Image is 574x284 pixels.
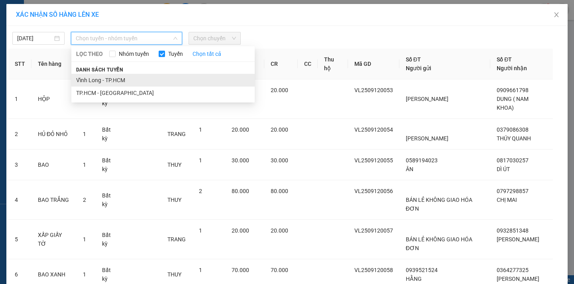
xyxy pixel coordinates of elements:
td: 1 [8,79,31,119]
span: Số ĐT [497,56,512,63]
span: 1 [199,157,202,164]
input: 12/09/2025 [17,34,53,43]
th: Mã GD [348,49,399,79]
span: 1 [83,236,86,243]
span: CHỊ MAI [497,197,517,203]
span: VL2509120053 [354,87,393,93]
td: 2 [8,119,31,150]
span: 0797298857 [497,188,529,194]
td: Bất kỳ [96,180,124,220]
span: [PERSON_NAME] [497,276,539,282]
span: 0817030257 [497,157,529,164]
span: VL2509120058 [354,267,393,273]
span: Người gửi [406,65,431,71]
span: THUY [167,197,181,203]
div: QUẾ ANH [52,26,116,35]
span: 1 [199,227,202,234]
span: TRANG [167,236,186,243]
span: 2 [199,188,202,194]
td: BAO TRẮNG [31,180,77,220]
span: 30.000 [232,157,249,164]
span: VL2509120057 [354,227,393,234]
button: Close [545,4,568,26]
th: CR [264,49,298,79]
span: [PERSON_NAME] [406,135,448,142]
span: 80.000 [232,188,249,194]
td: HỘP [31,79,77,119]
th: CC [298,49,318,79]
span: 20.000 [271,227,288,234]
span: TRANG [167,131,186,137]
div: Vĩnh Long [7,7,46,26]
span: Nhóm tuyến [116,49,152,58]
span: 2 [83,197,86,203]
span: 0379086308 [497,126,529,133]
td: Bất kỳ [96,150,124,180]
span: Nhận: [52,8,71,16]
span: HẰNG [406,276,422,282]
span: [PERSON_NAME] [406,96,448,102]
span: 20.000 [232,227,249,234]
li: TP.HCM - [GEOGRAPHIC_DATA] [71,87,255,99]
div: 0939703793 [52,35,116,47]
span: 0939521524 [406,267,438,273]
span: 80.000 [271,188,288,194]
span: close [553,12,560,18]
th: STT [8,49,31,79]
span: THUY [167,271,181,278]
span: 70.000 [271,267,288,273]
span: Chọn tuyến - nhóm tuyến [76,32,177,44]
td: HỦ ĐỎ NHỎ [31,119,77,150]
td: 5 [8,220,31,259]
span: 30.000 [271,157,288,164]
span: 1 [199,126,202,133]
span: 20.000 [271,87,288,93]
span: THUY [167,162,181,168]
span: 1 [83,131,86,137]
span: Chọn chuyến [193,32,236,44]
span: XÁC NHẬN SỐ HÀNG LÊN XE [16,11,99,18]
span: down [173,36,178,41]
span: 1 [83,162,86,168]
span: Tuyến [165,49,186,58]
span: 20.000 [232,126,249,133]
span: 1 [83,271,86,278]
span: BÁN LẺ KHÔNG GIAO HÓA ĐƠN [406,197,472,212]
div: TP. [PERSON_NAME] [52,7,116,26]
span: VL2509120055 [354,157,393,164]
span: [PERSON_NAME] [497,236,539,243]
span: VL2509120056 [354,188,393,194]
a: Chọn tất cả [193,49,221,58]
td: Bất kỳ [96,119,124,150]
span: DÌ ÚT [497,166,510,172]
li: Vĩnh Long - TP.HCM [71,74,255,87]
span: Số ĐT [406,56,421,63]
td: XẤP GIẤY TỜ [31,220,77,259]
td: BAO [31,150,77,180]
span: BÁN LẺ KHÔNG GIAO HÓA ĐƠN [406,236,472,251]
th: Tên hàng [31,49,77,79]
span: 1 [199,267,202,273]
span: Người nhận [497,65,527,71]
span: 20.000 [271,126,288,133]
span: Danh sách tuyến [71,66,128,73]
span: LỌC THEO [76,49,103,58]
span: 70.000 [232,267,249,273]
div: BÁN LẺ KHÔNG GIAO HÓA ĐƠN [7,26,46,64]
span: DUNG ( NAM KHOA) [497,96,529,111]
span: ÂN [406,166,413,172]
span: VL2509120054 [354,126,393,133]
span: 0909661798 [497,87,529,93]
span: THÚY QUANH [497,135,531,142]
th: Thu hộ [318,49,348,79]
span: 0932851348 [497,227,529,234]
td: 4 [8,180,31,220]
span: Gửi: [7,8,19,16]
span: 0364277325 [497,267,529,273]
span: 0589194023 [406,157,438,164]
td: Bất kỳ [96,220,124,259]
td: 3 [8,150,31,180]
